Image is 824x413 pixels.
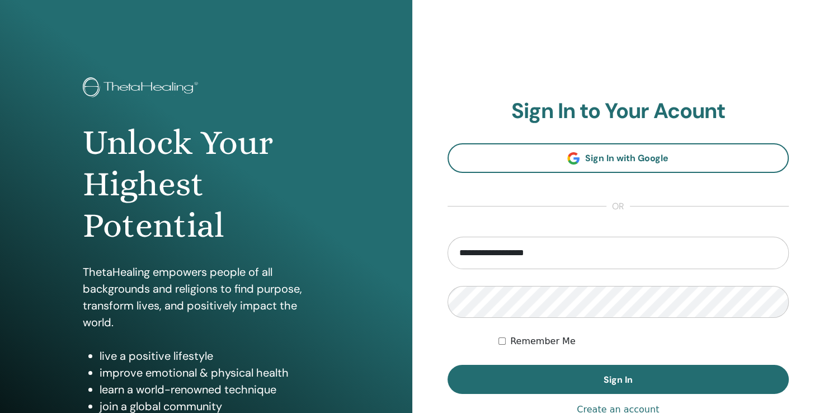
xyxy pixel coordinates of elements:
li: live a positive lifestyle [100,348,329,364]
button: Sign In [448,365,789,394]
p: ThetaHealing empowers people of all backgrounds and religions to find purpose, transform lives, a... [83,264,329,331]
div: Keep me authenticated indefinitely or until I manually logout [498,335,789,348]
span: Sign In with Google [585,152,668,164]
h2: Sign In to Your Acount [448,98,789,124]
li: improve emotional & physical health [100,364,329,381]
span: or [606,200,630,213]
span: Sign In [604,374,633,386]
label: Remember Me [510,335,576,348]
a: Sign In with Google [448,143,789,173]
h1: Unlock Your Highest Potential [83,122,329,247]
li: learn a world-renowned technique [100,381,329,398]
